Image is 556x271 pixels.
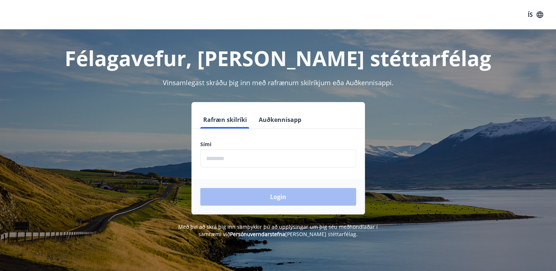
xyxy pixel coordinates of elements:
button: Rafræn skilríki [200,111,250,129]
label: Sími [200,141,356,148]
button: ÍS [524,8,547,21]
button: Auðkennisapp [256,111,304,129]
span: Vinsamlegast skráðu þig inn með rafrænum skilríkjum eða Auðkennisappi. [163,78,394,87]
span: Með því að skrá þig inn samþykkir þú að upplýsingar um þig séu meðhöndlaðar í samræmi við [PERSON... [178,223,378,238]
h1: Félagavefur, [PERSON_NAME] stéttarfélag [22,44,534,72]
a: Persónuverndarstefna [230,231,285,238]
